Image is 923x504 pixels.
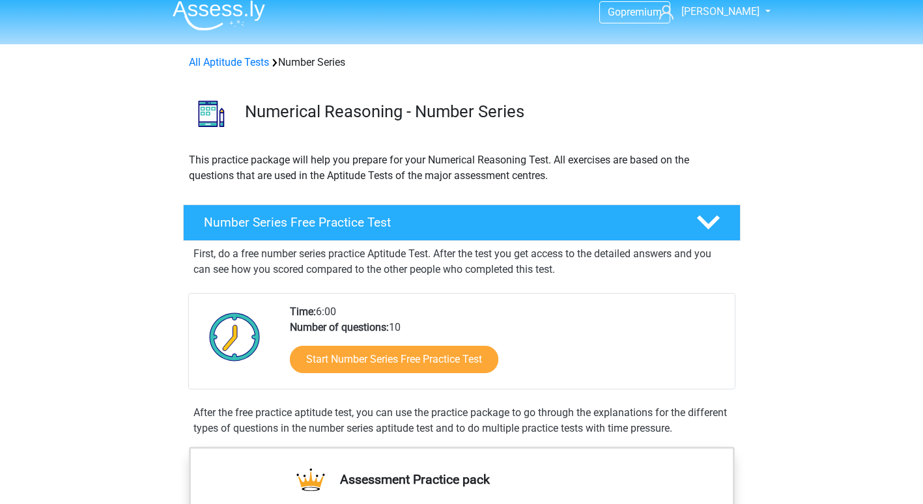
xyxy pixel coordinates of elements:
b: Number of questions: [290,321,389,333]
a: Number Series Free Practice Test [178,204,746,241]
div: After the free practice aptitude test, you can use the practice package to go through the explana... [188,405,735,436]
a: Start Number Series Free Practice Test [290,346,498,373]
a: [PERSON_NAME] [654,4,761,20]
h4: Number Series Free Practice Test [204,215,675,230]
p: This practice package will help you prepare for your Numerical Reasoning Test. All exercises are ... [189,152,735,184]
span: Go [608,6,621,18]
p: First, do a free number series practice Aptitude Test. After the test you get access to the detai... [193,246,730,277]
span: premium [621,6,662,18]
img: number series [184,86,239,141]
div: Number Series [184,55,740,70]
img: Clock [202,304,268,369]
div: 6:00 10 [280,304,734,389]
a: Gopremium [600,3,670,21]
span: [PERSON_NAME] [681,5,760,18]
h3: Numerical Reasoning - Number Series [245,102,730,122]
b: Time: [290,305,316,318]
a: All Aptitude Tests [189,56,269,68]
